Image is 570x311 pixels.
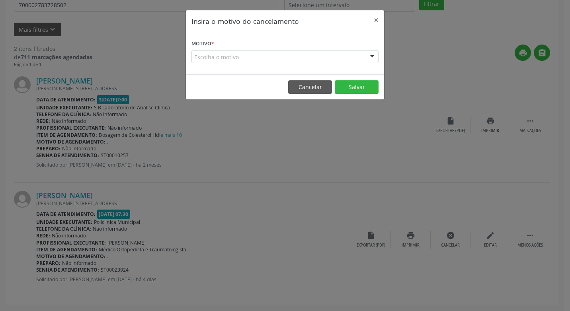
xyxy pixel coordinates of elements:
h5: Insira o motivo do cancelamento [191,16,299,26]
label: Motivo [191,38,214,50]
span: Escolha o motivo [194,53,239,61]
button: Cancelar [288,80,332,94]
button: Salvar [335,80,379,94]
button: Close [368,10,384,30]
